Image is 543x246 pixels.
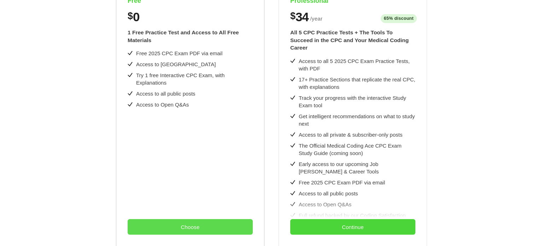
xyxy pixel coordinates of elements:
div: Access to Open Q&As [136,101,189,108]
div: 17+ Practice Sections that replicate the real CPC, with explanations [299,76,415,91]
div: Access to all private & subscriber-only posts [299,131,402,138]
span: 34 [296,11,308,23]
div: 1 Free Practice Test and Access to All Free Materials [128,29,253,44]
button: Choose [128,219,253,235]
span: 0 [133,11,139,23]
span: / year [310,15,322,23]
div: Access to all 5 2025 CPC Exam Practice Tests, with PDF [299,57,415,72]
div: Access to [GEOGRAPHIC_DATA] [136,61,216,68]
span: $ [128,11,133,22]
span: $ [290,11,296,22]
div: All 5 CPC Practice Tests + The Tools To Succeed in the CPC and Your Medical Coding Career [290,29,415,52]
div: Track your progress with the interactive Study Exam tool [299,94,415,109]
div: Free 2025 CPC Exam PDF via email [299,179,385,186]
div: Early access to our upcoming Job [PERSON_NAME] & Career Tools [299,160,415,175]
div: The Official Medical Coding Ace CPC Exam Study Guide (coming soon) [299,142,415,157]
div: Get intelligent recommendations on what to study next [299,113,415,127]
div: Access to all public posts [299,190,358,197]
div: Access to all public posts [136,90,195,97]
span: 65% discount [381,14,417,23]
button: Continue [290,219,415,235]
div: Try 1 free Interactive CPC Exam, with Explanations [136,71,253,86]
div: Free 2025 CPC Exam PDF via email [136,50,222,57]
